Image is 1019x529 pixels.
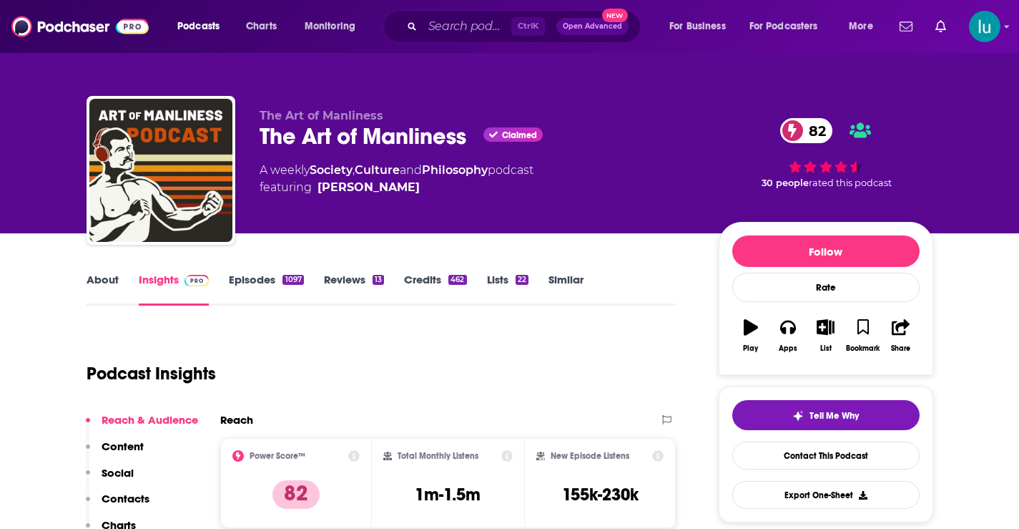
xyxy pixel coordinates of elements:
div: List [820,344,832,353]
span: More [849,16,873,37]
div: Share [891,344,910,353]
a: Society [310,163,353,177]
div: A weekly podcast [260,162,533,196]
button: Contacts [86,492,149,518]
a: Reviews13 [324,273,384,306]
input: Search podcasts, credits, & more... [423,15,511,38]
p: Content [102,440,144,453]
button: Content [86,440,144,466]
div: Search podcasts, credits, & more... [397,10,654,43]
h3: 155k-230k [562,484,639,505]
a: Lists22 [487,273,528,306]
button: Social [86,466,134,492]
button: tell me why sparkleTell Me Why [732,400,920,430]
a: Credits462 [404,273,466,306]
button: List [807,310,844,361]
a: Philosophy [422,163,488,177]
a: Contact This Podcast [732,442,920,470]
button: open menu [839,15,891,38]
a: Similar [548,273,584,306]
a: Charts [237,15,285,38]
button: Bookmark [845,310,882,361]
span: 30 people [762,178,809,188]
span: rated this podcast [809,178,892,188]
div: 462 [448,275,466,285]
div: Rate [732,273,920,302]
h2: Reach [220,413,253,427]
button: open menu [295,15,374,38]
button: Reach & Audience [86,413,198,440]
div: 1097 [282,275,303,285]
div: 82 30 peoplerated this podcast [719,109,933,198]
h2: New Episode Listens [551,451,629,461]
p: Contacts [102,492,149,505]
a: Episodes1097 [229,273,303,306]
div: 22 [516,275,528,285]
button: Show profile menu [969,11,1000,42]
h2: Total Monthly Listens [398,451,478,461]
span: For Podcasters [749,16,818,37]
span: , [353,163,355,177]
span: Claimed [502,132,537,139]
button: Apps [769,310,807,361]
a: About [87,273,119,306]
a: 82 [780,118,833,143]
span: New [602,9,628,22]
img: The Art of Manliness [89,99,232,242]
img: User Profile [969,11,1000,42]
span: Monitoring [305,16,355,37]
a: Culture [355,163,400,177]
span: and [400,163,422,177]
span: Charts [246,16,277,37]
button: Share [882,310,919,361]
button: open menu [740,15,839,38]
span: Podcasts [177,16,220,37]
div: Apps [779,344,797,353]
button: open menu [659,15,744,38]
div: 13 [373,275,384,285]
p: Reach & Audience [102,413,198,427]
button: Export One-Sheet [732,481,920,509]
a: Show notifications dropdown [930,14,952,39]
a: [PERSON_NAME] [317,179,420,196]
span: Ctrl K [511,17,545,36]
a: InsightsPodchaser Pro [139,273,210,306]
span: 82 [794,118,833,143]
div: Play [743,344,758,353]
h1: Podcast Insights [87,363,216,384]
button: Open AdvancedNew [556,18,629,35]
a: Show notifications dropdown [894,14,918,39]
img: Podchaser - Follow, Share and Rate Podcasts [11,13,149,40]
button: open menu [167,15,238,38]
img: tell me why sparkle [792,410,804,422]
h3: 1m-1.5m [415,484,481,505]
div: Bookmark [846,344,880,353]
span: For Business [669,16,726,37]
span: featuring [260,179,533,196]
h2: Power Score™ [250,451,305,461]
button: Follow [732,236,920,267]
span: Open Advanced [563,23,622,30]
p: 82 [272,480,320,509]
span: The Art of Manliness [260,109,383,122]
p: Social [102,466,134,480]
button: Play [732,310,769,361]
img: Podchaser Pro [184,275,210,286]
span: Tell Me Why [809,410,859,422]
span: Logged in as lusodano [969,11,1000,42]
